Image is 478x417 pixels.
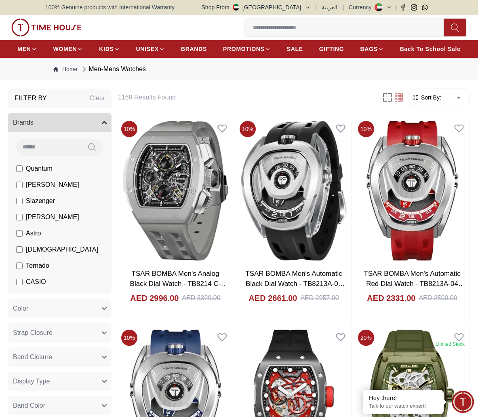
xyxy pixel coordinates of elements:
span: 10 % [240,121,256,137]
span: Band Closure [13,352,52,362]
input: CASIO [16,279,23,285]
h4: AED 2996.00 [130,292,179,304]
span: 10 % [121,121,137,137]
p: Talk to our watch expert! [369,403,438,410]
div: Limited Stock [436,341,465,347]
h4: AED 2661.00 [248,292,297,304]
a: SALE [287,42,303,56]
input: [PERSON_NAME] [16,182,23,188]
button: Strap Closure [8,323,112,343]
button: Band Color [8,396,112,415]
span: CASIO [26,277,46,287]
span: | [316,3,317,11]
div: Chat Widget [452,391,474,413]
nav: Breadcrumb [45,58,433,80]
input: Tornado [16,262,23,269]
a: Back To School Sale [400,42,461,56]
h6: 1169 Results Found [118,93,372,102]
a: BRANDS [181,42,207,56]
a: BAGS [360,42,383,56]
span: Strap Closure [13,328,53,338]
div: AED 3329.00 [182,293,220,303]
span: [PERSON_NAME] [26,180,79,190]
img: TSAR BOMBA Men's Automatic Black Dial Watch - TB8213A-06 SET [236,118,351,264]
input: Quantum [16,165,23,172]
span: | [395,3,397,11]
span: BAGS [360,45,377,53]
span: BRANDS [181,45,207,53]
a: WOMEN [53,42,83,56]
a: GIFTING [319,42,344,56]
span: 10 % [121,330,137,346]
button: Color [8,299,112,318]
span: 20 % [358,330,374,346]
span: Quantum [26,164,53,174]
img: TSAR BOMBA Men's Automatic Red Dial Watch - TB8213A-04 SET [355,118,470,264]
span: MEN [17,45,31,53]
span: [DEMOGRAPHIC_DATA] [26,245,98,254]
div: Clear [90,93,105,103]
div: AED 2957.00 [300,293,339,303]
span: Astro [26,229,41,238]
button: Display Type [8,372,112,391]
button: العربية [322,3,337,11]
span: KIDS [99,45,114,53]
h4: AED 2331.00 [367,292,415,304]
span: [PERSON_NAME] [26,212,79,222]
a: Home [53,65,77,73]
span: WOMEN [53,45,77,53]
span: Brands [13,118,34,127]
span: Slazenger [26,196,55,206]
a: MEN [17,42,37,56]
div: AED 2590.00 [419,293,457,303]
span: Back To School Sale [400,45,461,53]
a: Facebook [400,4,406,11]
span: Sort By: [419,93,441,102]
span: | [342,3,344,11]
img: ... [11,19,82,36]
span: SALE [287,45,303,53]
div: Currency [349,3,375,11]
button: Shop From[GEOGRAPHIC_DATA] [202,3,311,11]
span: UNISEX [136,45,159,53]
span: Band Color [13,401,45,411]
span: PROMOTIONS [223,45,265,53]
input: [PERSON_NAME] [16,214,23,220]
input: Slazenger [16,198,23,204]
span: Color [13,304,28,313]
div: Hey there! [369,394,438,402]
button: Brands [8,113,112,132]
img: United Arab Emirates [233,4,239,11]
a: UNISEX [136,42,165,56]
span: Tornado [26,261,49,271]
img: TSAR BOMBA Men's Analog Black Dial Watch - TB8214 C-Grey [118,118,233,264]
a: PROMOTIONS [223,42,271,56]
a: TSAR BOMBA Men's Analog Black Dial Watch - TB8214 C-Grey [130,270,228,298]
a: KIDS [99,42,120,56]
span: CITIZEN [26,293,51,303]
a: Whatsapp [422,4,428,11]
button: Sort By: [411,93,441,102]
span: Display Type [13,377,50,386]
a: Instagram [411,4,417,11]
div: Men-Mens Watches [80,64,146,74]
span: 100% Genuine products with International Warranty [45,3,175,11]
a: TSAR BOMBA Men's Automatic Black Dial Watch - TB8213A-06 SET [245,270,345,298]
h3: Filter By [15,93,47,103]
span: GIFTING [319,45,344,53]
input: [DEMOGRAPHIC_DATA] [16,246,23,253]
span: 10 % [358,121,374,137]
input: Astro [16,230,23,237]
button: Band Closure [8,347,112,367]
a: TSAR BOMBA Men's Automatic Red Dial Watch - TB8213A-04 SET [364,270,465,298]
